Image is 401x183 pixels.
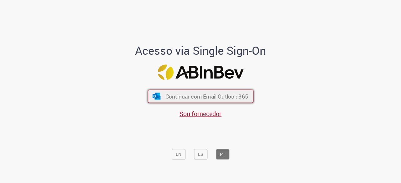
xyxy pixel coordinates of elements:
button: PT [216,149,229,160]
img: ícone Azure/Microsoft 360 [152,93,161,100]
span: Continuar com Email Outlook 365 [165,93,248,100]
img: Logo ABInBev [158,64,243,80]
button: ícone Azure/Microsoft 360 Continuar com Email Outlook 365 [148,90,253,103]
a: Sou fornecedor [180,109,221,118]
h1: Acesso via Single Sign-On [114,45,288,57]
button: EN [172,149,185,160]
button: ES [194,149,207,160]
